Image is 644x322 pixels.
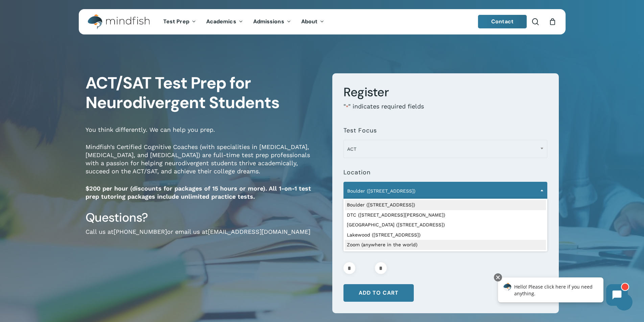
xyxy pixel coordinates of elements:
a: About [296,19,330,25]
span: Admissions [253,18,284,25]
span: Academics [206,18,236,25]
h1: ACT/SAT Test Prep for Neurodivergent Students [86,73,322,113]
iframe: Chatbot [491,272,635,313]
input: Product quantity [357,262,373,274]
span: Contact [491,18,514,25]
span: Boulder (1320 Pearl St.) [343,182,547,200]
a: [EMAIL_ADDRESS][DOMAIN_NAME] [208,228,310,235]
a: Test Prep [158,19,201,25]
a: Academics [201,19,248,25]
nav: Main Menu [158,9,329,34]
a: Cart [549,18,556,25]
a: Admissions [248,19,296,25]
p: You think differently. We can help you prep. [86,126,322,143]
strong: $200 per hour (discounts for packages of 15 hours or more). All 1-on-1 test prep tutoring package... [86,185,311,200]
span: About [301,18,318,25]
p: Call us at or email us at [86,228,322,245]
h3: Questions? [86,210,322,225]
li: Lakewood ([STREET_ADDRESS]) [345,230,546,240]
p: " " indicates required fields [343,102,547,120]
li: DTC ([STREET_ADDRESS][PERSON_NAME]) [345,210,546,220]
a: Contact [478,15,527,28]
h3: Register [343,84,547,100]
button: Add to cart [343,284,414,302]
span: ACT [343,140,547,158]
label: Location [343,169,371,176]
span: ACT [344,142,547,156]
li: Boulder ([STREET_ADDRESS]) [345,200,546,210]
label: Test Focus [343,127,377,134]
li: [GEOGRAPHIC_DATA] ([STREET_ADDRESS]) [345,220,546,230]
p: Mindfish’s Certified Cognitive Coaches (with specialities in [MEDICAL_DATA], [MEDICAL_DATA], and ... [86,143,322,184]
span: Boulder (1320 Pearl St.) [344,184,547,198]
span: Test Prep [163,18,189,25]
a: [PHONE_NUMBER] [114,228,167,235]
li: Zoom (anywhere in the world) [345,240,546,250]
header: Main Menu [79,9,566,34]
